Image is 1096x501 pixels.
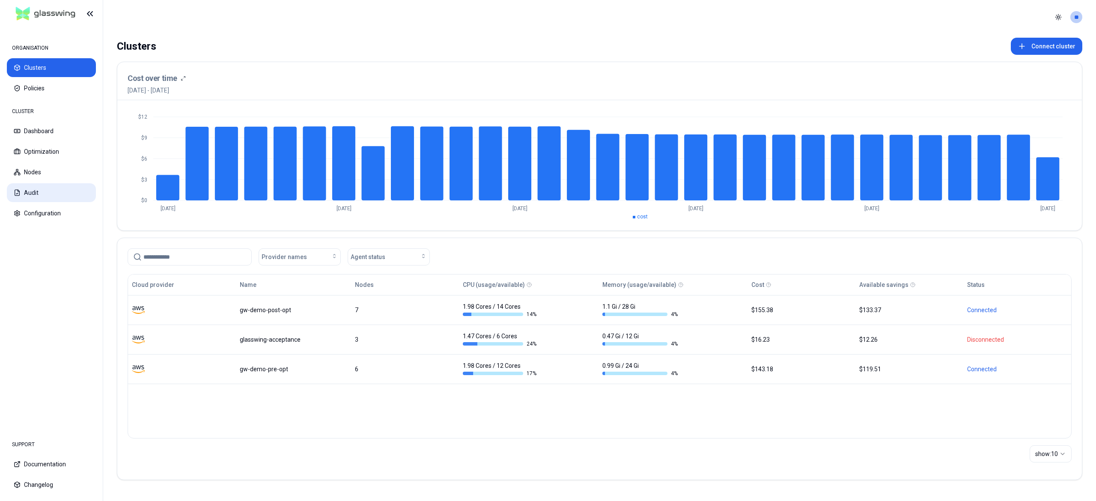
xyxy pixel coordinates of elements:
div: $133.37 [859,306,959,314]
tspan: [DATE] [864,206,879,212]
button: Configuration [7,204,96,223]
button: CPU (usage/available) [463,276,525,293]
span: cost [637,214,648,220]
div: $155.38 [751,306,852,314]
div: Disconnected [967,335,1067,344]
tspan: [DATE] [161,206,176,212]
button: Name [240,276,256,293]
tspan: [DATE] [1040,206,1055,212]
div: SUPPORT [7,436,96,453]
button: Documentation [7,455,96,474]
div: 1.98 Cores / 12 Cores [463,361,538,377]
button: Agent status [348,248,430,265]
button: Clusters [7,58,96,77]
span: [DATE] - [DATE] [128,86,186,95]
tspan: $6 [141,156,147,162]
div: 17 % [463,370,538,377]
img: aws [132,363,145,376]
button: Dashboard [7,122,96,140]
div: Clusters [117,38,156,55]
span: Provider names [262,253,307,261]
button: Changelog [7,475,96,494]
tspan: [DATE] [512,206,527,212]
button: Audit [7,183,96,202]
div: 4 % [602,370,678,377]
button: Optimization [7,142,96,161]
div: 4 % [602,340,678,347]
div: 6 [355,365,455,373]
div: CLUSTER [7,103,96,120]
div: glasswing-acceptance [240,335,347,344]
tspan: [DATE] [688,206,703,212]
button: Policies [7,79,96,98]
div: 0.99 Gi / 24 Gi [602,361,678,377]
div: 1.98 Cores / 14 Cores [463,302,538,318]
div: 1.1 Gi / 28 Gi [602,302,678,318]
div: 14 % [463,311,538,318]
button: Connect cluster [1011,38,1082,55]
div: 3 [355,335,455,344]
button: Nodes [7,163,96,182]
div: gw-demo-post-opt [240,306,347,314]
div: Connected [967,306,1067,314]
tspan: [DATE] [337,206,351,212]
button: Provider names [259,248,341,265]
img: aws [132,333,145,346]
button: Cloud provider [132,276,174,293]
img: GlassWing [12,4,79,24]
span: Agent status [351,253,385,261]
div: $143.18 [751,365,852,373]
div: 7 [355,306,455,314]
div: $16.23 [751,335,852,344]
button: Available savings [859,276,908,293]
h3: Cost over time [128,72,177,84]
div: $119.51 [859,365,959,373]
div: 4 % [602,311,678,318]
div: 24 % [463,340,538,347]
div: Status [967,280,985,289]
tspan: $3 [141,177,147,183]
div: 1.47 Cores / 6 Cores [463,332,538,347]
div: ORGANISATION [7,39,96,57]
div: $12.26 [859,335,959,344]
button: Cost [751,276,764,293]
button: Memory (usage/available) [602,276,676,293]
button: Nodes [355,276,374,293]
tspan: $12 [138,114,147,120]
tspan: $0 [141,197,147,203]
img: aws [132,304,145,316]
div: 0.47 Gi / 12 Gi [602,332,678,347]
div: gw-demo-pre-opt [240,365,347,373]
div: Connected [967,365,1067,373]
tspan: $9 [141,135,147,141]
